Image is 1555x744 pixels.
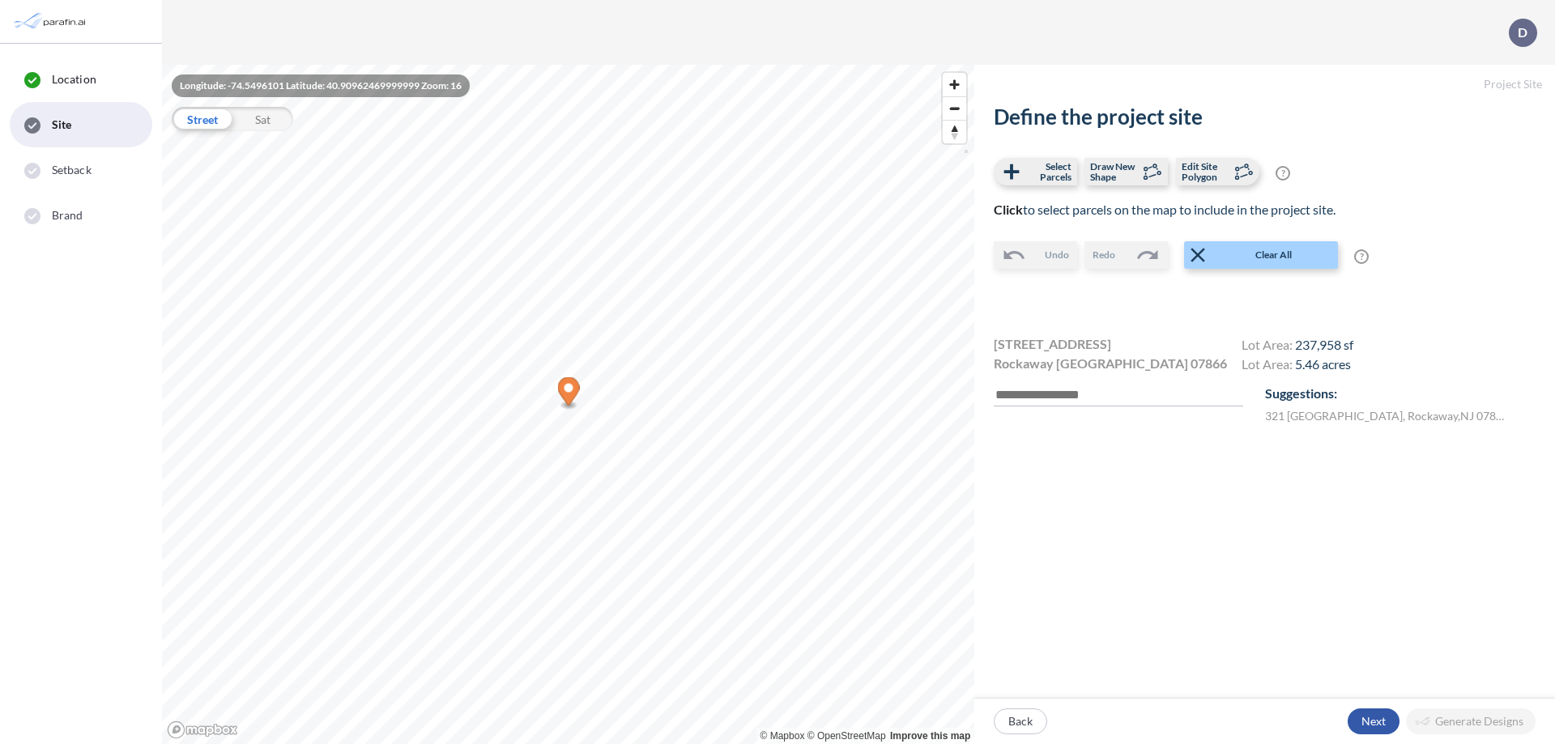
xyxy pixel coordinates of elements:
[52,207,83,223] span: Brand
[890,730,970,742] a: Improve this map
[1024,161,1071,182] span: Select Parcels
[1348,708,1399,734] button: Next
[1276,166,1290,181] span: ?
[1182,161,1229,182] span: Edit Site Polygon
[807,730,886,742] a: OpenStreetMap
[994,202,1023,217] b: Click
[1295,356,1351,372] span: 5.46 acres
[1295,337,1353,352] span: 237,958 sf
[1084,241,1168,269] button: Redo
[943,120,966,143] button: Reset bearing to north
[1354,249,1369,264] span: ?
[1090,161,1138,182] span: Draw New Shape
[162,65,974,744] canvas: Map
[943,121,966,143] span: Reset bearing to north
[994,334,1111,354] span: [STREET_ADDRESS]
[760,730,805,742] a: Mapbox
[12,6,91,36] img: Parafin
[52,71,96,87] span: Location
[558,377,580,410] div: Map marker
[994,354,1227,373] span: Rockaway [GEOGRAPHIC_DATA] 07866
[232,107,293,131] div: Sat
[1093,248,1115,262] span: Redo
[943,96,966,120] button: Zoom out
[994,202,1336,217] span: to select parcels on the map to include in the project site.
[1242,356,1353,376] h4: Lot Area:
[994,241,1077,269] button: Undo
[1265,407,1509,424] label: 321 [GEOGRAPHIC_DATA] , Rockaway , NJ 07866 , US
[172,107,232,131] div: Street
[1518,25,1527,40] p: D
[1210,248,1336,262] span: Clear All
[943,97,966,120] span: Zoom out
[172,74,470,97] div: Longitude: -74.5496101 Latitude: 40.90962469999999 Zoom: 16
[1045,248,1069,262] span: Undo
[52,117,71,133] span: Site
[1184,241,1338,269] button: Clear All
[974,65,1555,104] h5: Project Site
[943,73,966,96] button: Zoom in
[994,104,1536,130] h2: Define the project site
[1008,713,1033,729] p: Back
[994,708,1047,734] button: Back
[1265,384,1536,403] p: Suggestions:
[52,162,92,178] span: Setback
[1242,337,1353,356] h4: Lot Area:
[167,721,238,739] a: Mapbox homepage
